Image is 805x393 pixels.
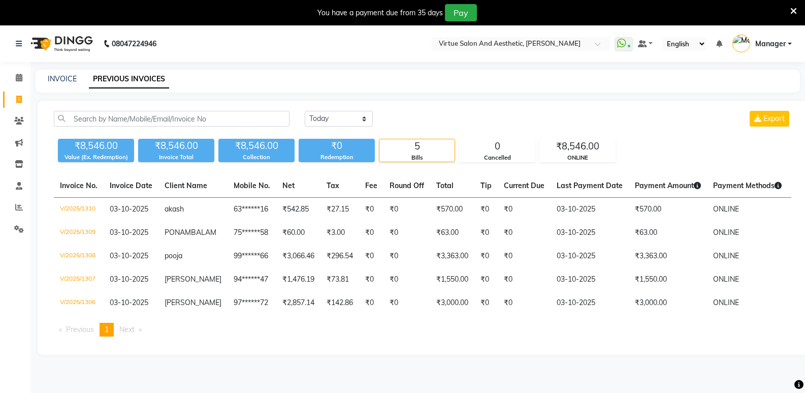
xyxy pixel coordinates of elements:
span: Previous [66,325,94,334]
td: V/2025/1310 [54,198,104,222]
td: 03-10-2025 [551,268,629,291]
span: Tax [327,181,339,190]
span: 03-10-2025 [110,298,148,307]
td: ₹27.15 [320,198,359,222]
span: Invoice No. [60,181,98,190]
div: You have a payment due from 35 days [317,8,443,18]
span: 03-10-2025 [110,251,148,260]
td: ₹570.00 [430,198,474,222]
td: ₹0 [474,198,498,222]
td: ₹0 [474,245,498,268]
div: 5 [379,139,455,154]
span: Manager [755,39,786,49]
td: ₹2,857.14 [276,291,320,315]
span: pooja [165,251,182,260]
td: ₹0 [383,198,430,222]
td: ₹0 [383,245,430,268]
span: Client Name [165,181,207,190]
span: 03-10-2025 [110,228,148,237]
div: ₹8,546.00 [540,139,615,154]
td: V/2025/1309 [54,221,104,245]
td: ₹1,550.00 [430,268,474,291]
td: ₹0 [359,198,383,222]
td: 03-10-2025 [551,221,629,245]
div: ₹8,546.00 [218,139,295,153]
td: ₹0 [383,268,430,291]
div: Redemption [299,153,375,162]
td: 03-10-2025 [551,291,629,315]
td: ₹0 [383,221,430,245]
img: logo [26,29,95,58]
td: ₹0 [359,268,383,291]
span: 1 [105,325,109,334]
span: Fee [365,181,377,190]
span: Payment Amount [635,181,701,190]
span: Mobile No. [234,181,270,190]
td: ₹0 [359,221,383,245]
td: ₹73.81 [320,268,359,291]
button: Pay [445,4,477,21]
span: ONLINE [713,298,739,307]
a: INVOICE [48,74,77,83]
td: ₹0 [474,291,498,315]
a: PREVIOUS INVOICES [89,70,169,88]
nav: Pagination [54,323,791,337]
span: Next [119,325,135,334]
td: ₹570.00 [629,198,707,222]
div: Collection [218,153,295,162]
span: Net [282,181,295,190]
td: V/2025/1306 [54,291,104,315]
td: ₹3,363.00 [430,245,474,268]
td: V/2025/1308 [54,245,104,268]
td: ₹0 [498,198,551,222]
td: ₹63.00 [430,221,474,245]
td: ₹3,066.46 [276,245,320,268]
span: 03-10-2025 [110,204,148,214]
div: Bills [379,154,455,162]
div: Invoice Total [138,153,214,162]
td: ₹296.54 [320,245,359,268]
div: 0 [460,139,535,154]
span: Last Payment Date [557,181,623,190]
td: ₹0 [498,268,551,291]
td: ₹542.85 [276,198,320,222]
span: ONLINE [713,251,739,260]
span: ONLINE [713,228,739,237]
button: Export [750,111,789,127]
input: Search by Name/Mobile/Email/Invoice No [54,111,289,127]
td: 03-10-2025 [551,245,629,268]
b: 08047224946 [112,29,156,58]
td: ₹0 [498,291,551,315]
span: Current Due [504,181,544,190]
td: ₹142.86 [320,291,359,315]
td: ₹3.00 [320,221,359,245]
td: ₹0 [474,221,498,245]
div: ₹0 [299,139,375,153]
span: akash [165,204,184,214]
span: Tip [480,181,492,190]
span: 03-10-2025 [110,275,148,284]
td: ₹0 [359,245,383,268]
td: 03-10-2025 [551,198,629,222]
td: ₹0 [498,245,551,268]
td: ₹0 [359,291,383,315]
td: ₹0 [474,268,498,291]
td: ₹63.00 [629,221,707,245]
div: Value (Ex. Redemption) [58,153,134,162]
td: V/2025/1307 [54,268,104,291]
span: Invoice Date [110,181,152,190]
td: ₹0 [498,221,551,245]
div: ₹8,546.00 [58,139,134,153]
span: Payment Methods [713,181,782,190]
td: ₹1,550.00 [629,268,707,291]
div: ONLINE [540,154,615,162]
span: Export [763,114,785,123]
span: Total [436,181,454,190]
td: ₹3,363.00 [629,245,707,268]
td: ₹3,000.00 [430,291,474,315]
span: ONLINE [713,275,739,284]
td: ₹60.00 [276,221,320,245]
span: ONLINE [713,204,739,214]
img: Manager [732,35,750,52]
span: Round Off [390,181,424,190]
